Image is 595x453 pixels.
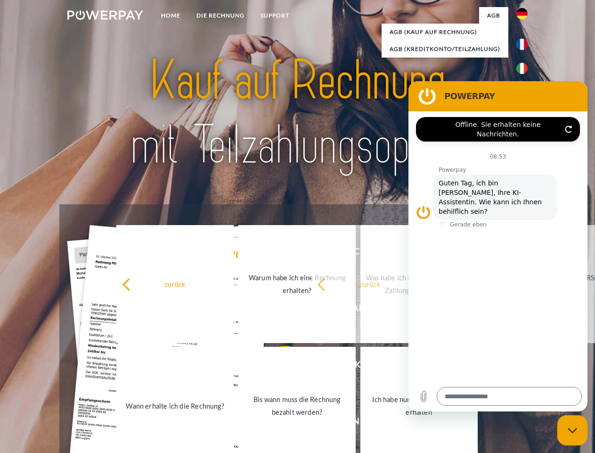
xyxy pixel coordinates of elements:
[244,271,350,297] div: Warum habe ich eine Rechnung erhalten?
[516,8,528,19] img: de
[253,7,297,24] a: SUPPORT
[366,393,472,419] div: Ich habe nur eine Teillieferung erhalten
[244,393,350,419] div: Bis wann muss die Rechnung bezahlt werden?
[122,399,228,412] div: Wann erhalte ich die Rechnung?
[317,277,423,290] div: zurück
[382,24,508,41] a: AGB (Kauf auf Rechnung)
[382,41,508,58] a: AGB (Kreditkonto/Teilzahlung)
[516,39,528,50] img: fr
[479,7,508,24] a: agb
[188,7,253,24] a: DIE RECHNUNG
[67,10,143,20] img: logo-powerpay-white.svg
[408,81,587,411] iframe: Messaging-Fenster
[153,7,188,24] a: Home
[557,415,587,445] iframe: Schaltfläche zum Öffnen des Messaging-Fensters; Konversation läuft
[90,45,505,181] img: title-powerpay_de.svg
[516,63,528,74] img: it
[122,277,228,290] div: zurück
